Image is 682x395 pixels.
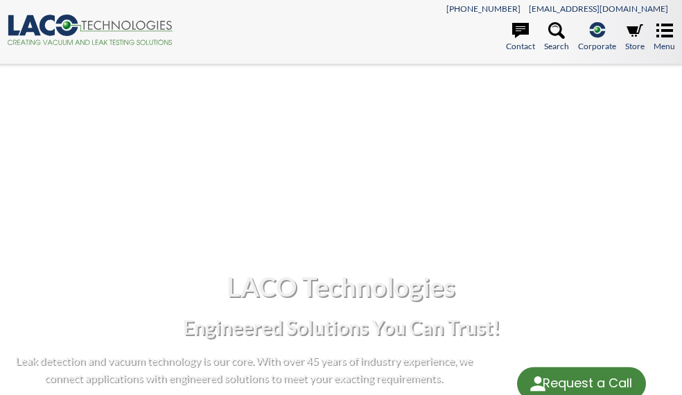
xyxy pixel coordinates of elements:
a: Store [625,22,645,53]
a: Contact [506,22,535,53]
p: Leak detection and vacuum technology is our core. With over 45 years of industry experience, we c... [11,351,475,387]
a: Search [544,22,569,53]
span: Corporate [578,39,616,53]
h2: Engineered Solutions You Can Trust! [11,315,671,340]
img: round button [527,373,549,395]
a: [PHONE_NUMBER] [446,3,521,14]
h1: LACO Technologies [11,270,671,304]
a: Menu [654,22,675,53]
a: [EMAIL_ADDRESS][DOMAIN_NAME] [529,3,668,14]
